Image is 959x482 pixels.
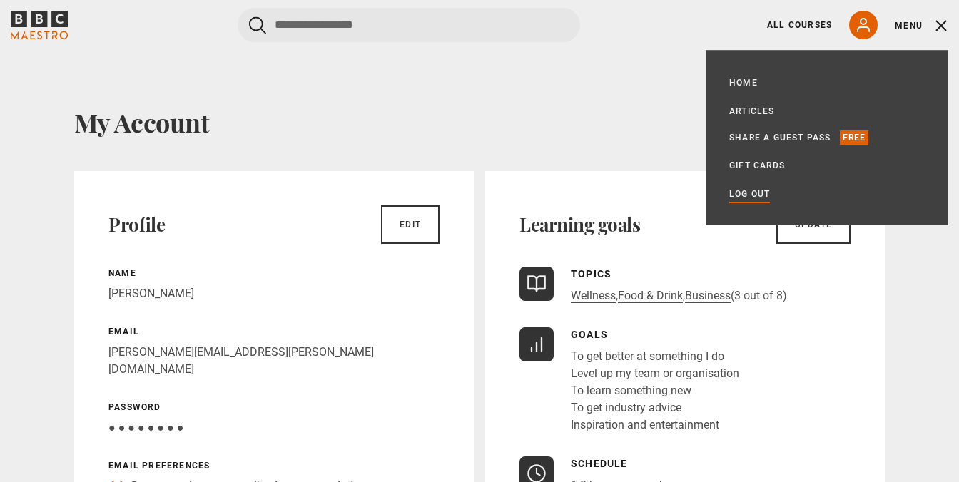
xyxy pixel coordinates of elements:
[895,19,948,33] button: Toggle navigation
[729,76,758,90] a: Home
[74,107,885,137] h1: My Account
[381,205,440,244] a: Edit
[108,267,440,280] p: Name
[571,456,665,471] p: Schedule
[108,401,440,414] p: Password
[108,459,440,472] p: Email preferences
[108,285,440,302] p: [PERSON_NAME]
[618,289,683,303] a: Food & Drink
[571,289,616,303] a: Wellness
[729,187,770,201] a: Log out
[767,19,832,31] a: All Courses
[729,158,785,173] a: Gift Cards
[840,130,869,145] p: Free
[519,213,640,236] h2: Learning goals
[108,213,165,236] h2: Profile
[571,267,787,282] p: Topics
[571,399,739,416] li: To get industry advice
[729,130,831,145] a: Share a guest pass
[249,16,266,34] button: Submit the search query
[685,289,731,303] a: Business
[108,325,440,338] p: Email
[571,382,739,399] li: To learn something new
[238,8,580,42] input: Search
[108,344,440,378] p: [PERSON_NAME][EMAIL_ADDRESS][PERSON_NAME][DOMAIN_NAME]
[571,348,739,365] li: To get better at something I do
[729,104,775,118] a: Articles
[571,365,739,382] li: Level up my team or organisation
[571,327,739,342] p: Goals
[108,421,183,434] span: ● ● ● ● ● ● ● ●
[11,11,68,39] svg: BBC Maestro
[571,287,787,304] p: , , (3 out of 8)
[571,416,739,434] li: Inspiration and entertainment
